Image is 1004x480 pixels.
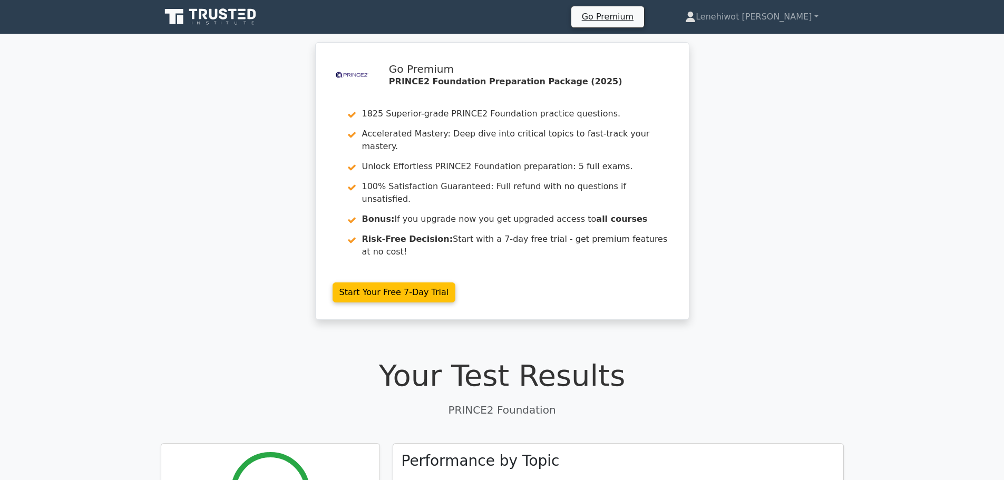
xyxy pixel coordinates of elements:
[333,282,456,302] a: Start Your Free 7-Day Trial
[576,9,640,24] a: Go Premium
[161,402,844,418] p: PRINCE2 Foundation
[402,452,560,470] h3: Performance by Topic
[161,358,844,393] h1: Your Test Results
[660,6,843,27] a: Lenehiwot [PERSON_NAME]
